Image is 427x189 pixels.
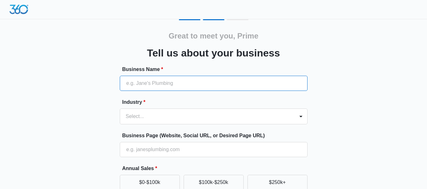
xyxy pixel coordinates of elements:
label: Business Page (Website, Social URL, or Desired Page URL) [122,132,310,139]
input: e.g. Jane's Plumbing [120,76,308,91]
label: Industry [122,98,310,106]
label: Annual Sales [122,165,310,172]
h2: Great to meet you, Prime [168,30,258,42]
label: Business Name [122,66,310,73]
input: e.g. janesplumbing.com [120,142,308,157]
h3: Tell us about your business [147,45,280,61]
